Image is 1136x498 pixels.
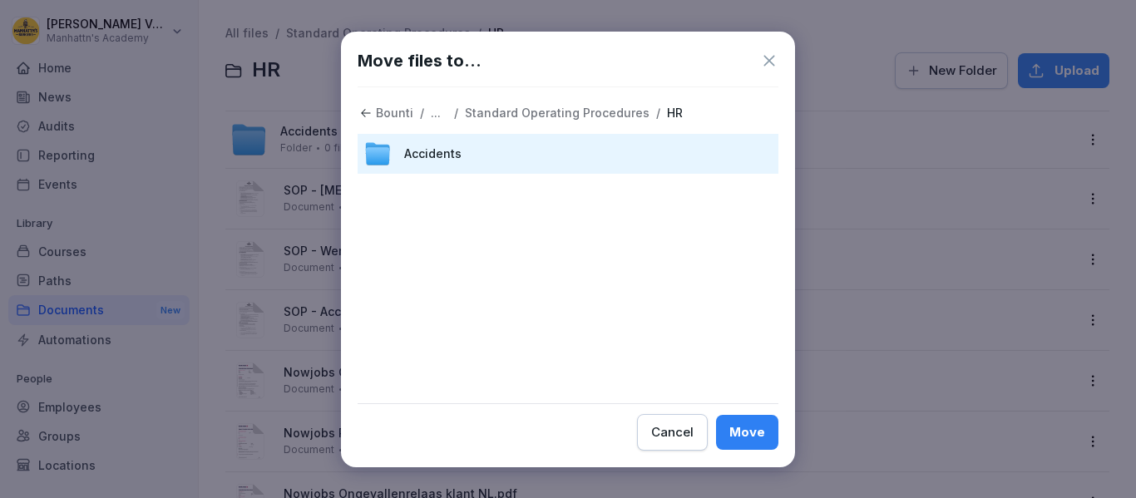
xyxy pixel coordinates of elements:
[420,106,424,121] p: /
[716,415,778,450] button: Move
[651,423,694,441] div: Cancel
[376,106,413,121] p: Bounti
[667,106,684,121] p: HR
[358,48,482,73] h1: Move files to…
[656,106,660,121] p: /
[431,106,447,121] p: ...
[729,423,765,441] div: Move
[454,106,458,121] p: /
[358,134,778,174] div: Accidents
[404,145,462,162] span: Accidents
[465,106,649,121] p: Standard Operating Procedures
[637,414,708,451] button: Cancel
